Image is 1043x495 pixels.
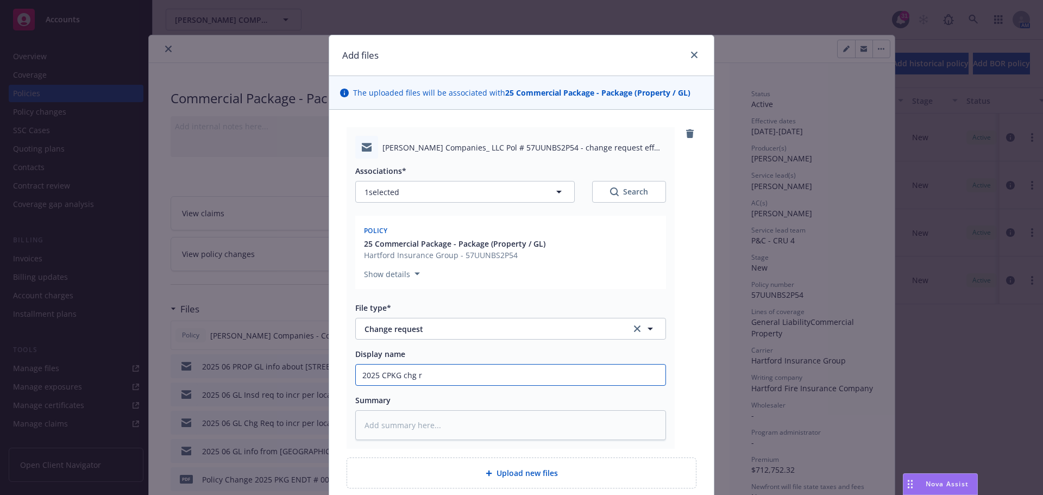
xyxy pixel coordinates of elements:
[631,322,644,335] a: clear selection
[903,473,978,495] button: Nova Assist
[356,365,665,385] input: Add display name here...
[347,458,696,488] div: Upload new files
[355,318,666,340] button: Change requestclear selection
[903,474,917,494] div: Drag to move
[355,349,405,359] span: Display name
[497,467,558,479] span: Upload new files
[355,395,391,405] span: Summary
[365,323,616,335] span: Change request
[926,479,969,488] span: Nova Assist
